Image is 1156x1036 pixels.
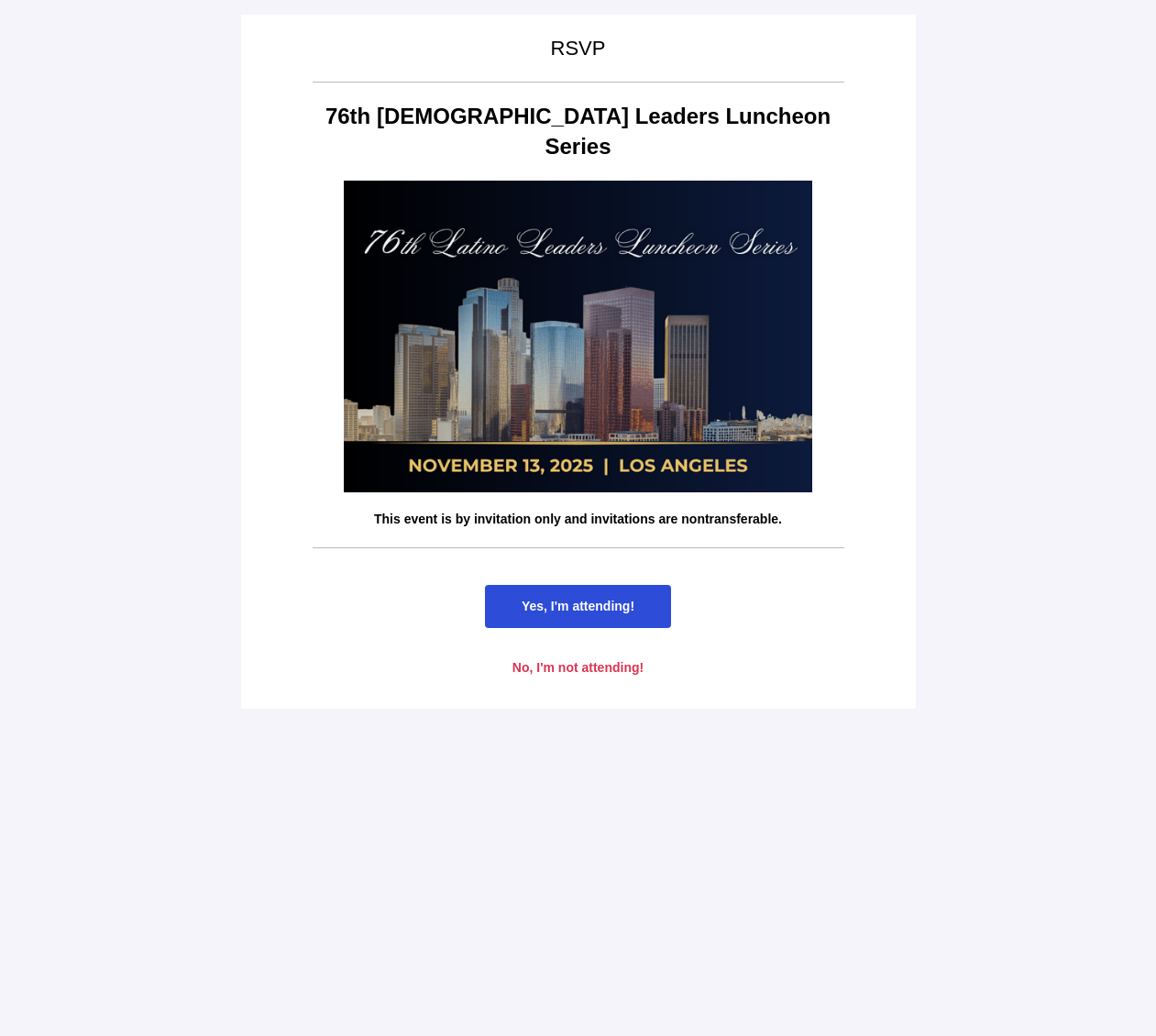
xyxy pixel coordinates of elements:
strong: This event is by invitation only and invitations are nontransferable. [374,512,782,526]
strong: 76th [DEMOGRAPHIC_DATA] Leaders Luncheon Series [325,104,831,160]
a: Yes, I'm attending! [485,585,671,628]
span: RSVP [551,37,606,60]
a: No, I'm not attending! [476,646,680,689]
table: divider [313,547,844,548]
table: divider [313,82,844,83]
span: No, I'm not attending! [512,660,644,675]
span: Yes, I'm attending! [522,599,634,613]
